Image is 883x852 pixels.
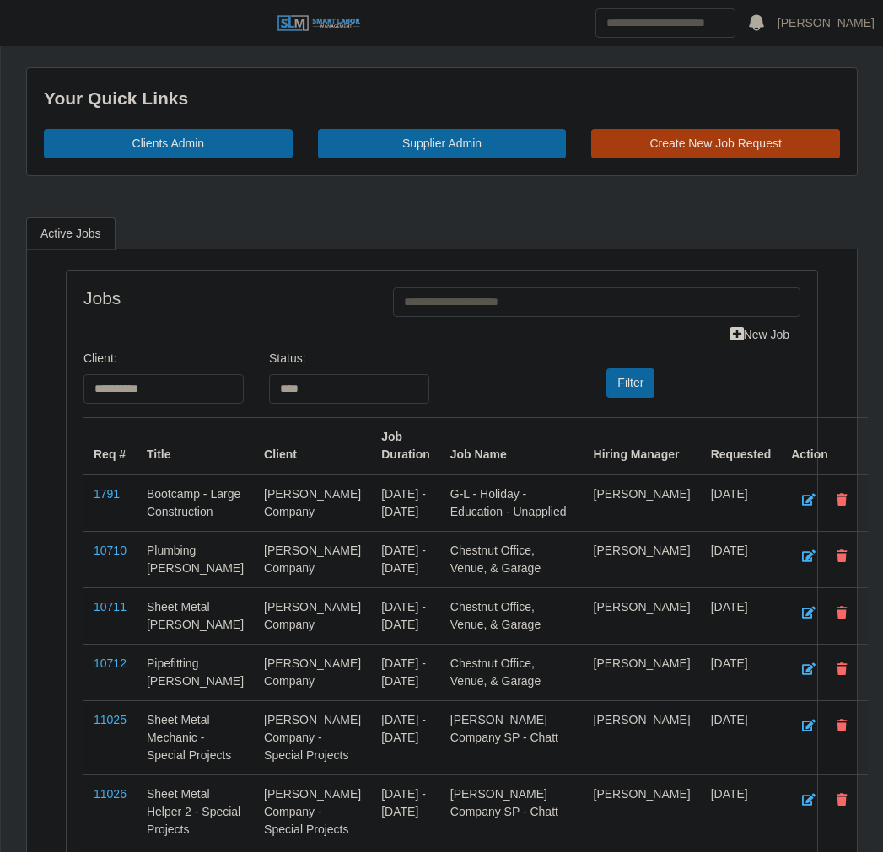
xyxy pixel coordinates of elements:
td: Sheet Metal Mechanic - Special Projects [137,700,254,774]
div: Your Quick Links [44,85,840,112]
th: Job Duration [371,417,440,474]
td: [DATE] [701,587,782,644]
td: Sheet Metal [PERSON_NAME] [137,587,254,644]
td: [PERSON_NAME] Company - Special Projects [254,700,371,774]
img: SLM Logo [277,14,361,33]
td: Plumbing [PERSON_NAME] [137,531,254,587]
a: Supplier Admin [318,129,567,158]
a: 1791 [94,487,120,501]
td: Bootcamp - Large Construction [137,474,254,532]
td: [PERSON_NAME] Company [254,644,371,700]
th: Req # [83,417,137,474]
td: [DATE] [701,644,782,700]
td: [DATE] - [DATE] [371,700,440,774]
td: [PERSON_NAME] Company - Special Projects [254,774,371,849]
td: [PERSON_NAME] Company [254,587,371,644]
a: 10710 [94,544,127,557]
td: [PERSON_NAME] Company SP - Chatt [440,774,584,849]
td: Sheet Metal Helper 2 - Special Projects [137,774,254,849]
td: [PERSON_NAME] Company [254,474,371,532]
th: Action [781,417,868,474]
td: [PERSON_NAME] Company [254,531,371,587]
a: 11025 [94,713,127,726]
td: G-L - Holiday - Education - Unapplied [440,474,584,532]
td: Chestnut Office, Venue, & Garage [440,531,584,587]
th: Hiring Manager [584,417,701,474]
a: Clients Admin [44,129,293,158]
td: [DATE] - [DATE] [371,587,440,644]
td: Chestnut Office, Venue, & Garage [440,587,584,644]
th: Title [137,417,254,474]
td: Pipefitting [PERSON_NAME] [137,644,254,700]
th: Requested [701,417,782,474]
td: [PERSON_NAME] [584,644,701,700]
td: [DATE] [701,774,782,849]
th: Client [254,417,371,474]
td: [PERSON_NAME] [584,700,701,774]
td: [DATE] [701,700,782,774]
td: [PERSON_NAME] [584,774,701,849]
h4: Jobs [83,287,368,308]
a: 10712 [94,656,127,670]
td: [PERSON_NAME] [584,474,701,532]
td: [DATE] - [DATE] [371,644,440,700]
td: [DATE] - [DATE] [371,474,440,532]
td: [DATE] - [DATE] [371,774,440,849]
td: [DATE] - [DATE] [371,531,440,587]
td: [PERSON_NAME] [584,587,701,644]
td: [DATE] [701,474,782,532]
td: Chestnut Office, Venue, & Garage [440,644,584,700]
a: Active Jobs [26,217,116,250]
input: Search [595,8,735,38]
th: Job Name [440,417,584,474]
a: [PERSON_NAME] [778,14,875,32]
a: 10711 [94,600,127,614]
a: 11026 [94,787,127,801]
button: Filter [606,368,654,398]
a: Create New Job Request [591,129,840,158]
td: [PERSON_NAME] Company SP - Chatt [440,700,584,774]
td: [DATE] [701,531,782,587]
label: Status: [269,350,306,367]
label: Client: [83,350,117,367]
td: [PERSON_NAME] [584,531,701,587]
a: New Job [719,320,800,350]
